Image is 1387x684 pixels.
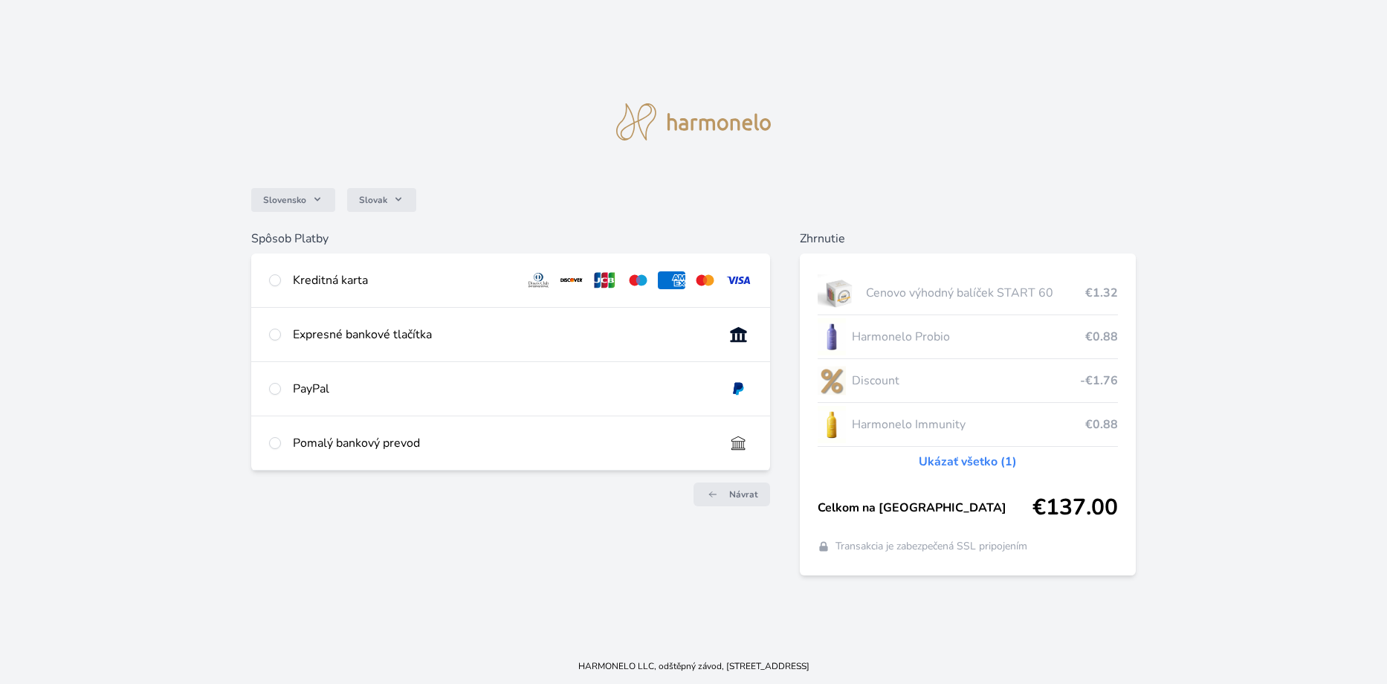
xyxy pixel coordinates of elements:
img: maestro.svg [624,271,652,289]
span: -€1.76 [1080,372,1118,390]
span: €137.00 [1032,494,1118,521]
div: Kreditná karta [293,271,513,289]
a: Návrat [693,483,770,506]
span: Harmonelo Probio [852,328,1085,346]
img: paypal.svg [725,380,752,398]
span: Discount [852,372,1080,390]
img: discount-lo.png [818,362,846,399]
img: amex.svg [658,271,685,289]
span: Slovak [359,194,387,206]
img: logo.svg [616,103,771,141]
img: visa.svg [725,271,752,289]
span: Transakcia je zabezpečená SSL pripojením [835,539,1027,554]
img: jcb.svg [591,271,618,289]
h6: Spôsob Platby [251,230,770,248]
span: €0.88 [1085,416,1118,433]
span: Návrat [729,488,758,500]
span: Harmonelo Immunity [852,416,1085,433]
button: Slovak [347,188,416,212]
div: PayPal [293,380,713,398]
span: Cenovo výhodný balíček START 60 [866,284,1085,302]
button: Slovensko [251,188,335,212]
img: onlineBanking_SK.svg [725,326,752,343]
div: Pomalý bankový prevod [293,434,713,452]
img: bankTransfer_IBAN.svg [725,434,752,452]
span: Celkom na [GEOGRAPHIC_DATA] [818,499,1032,517]
span: Slovensko [263,194,306,206]
img: discover.svg [558,271,586,289]
img: CLEAN_PROBIO_se_stinem_x-lo.jpg [818,318,846,355]
h6: Zhrnutie [800,230,1136,248]
img: mc.svg [691,271,719,289]
img: diners.svg [525,271,552,289]
img: IMMUNITY_se_stinem_x-lo.jpg [818,406,846,443]
img: start.jpg [818,274,860,312]
span: €1.32 [1085,284,1118,302]
span: €0.88 [1085,328,1118,346]
a: Ukázať všetko (1) [919,453,1017,471]
div: Expresné bankové tlačítka [293,326,713,343]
